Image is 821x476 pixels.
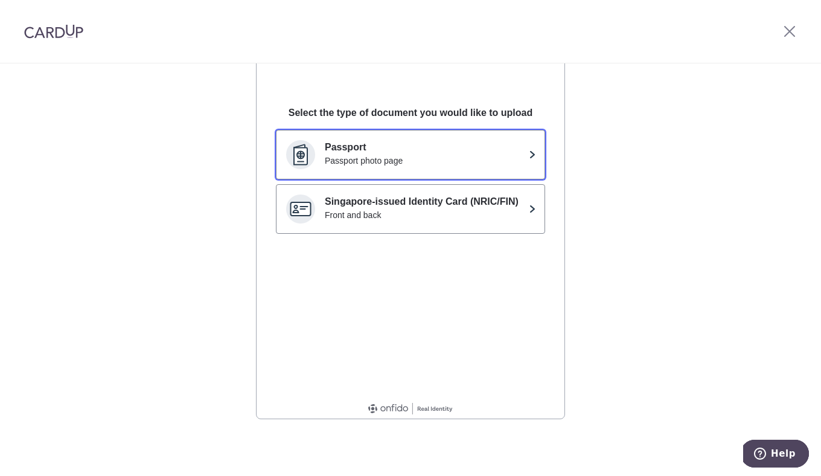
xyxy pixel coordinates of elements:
[325,140,524,155] p: Passport
[325,155,524,167] div: Passport photo page
[276,184,545,234] button: Singapore-issued Identity Card (NRIC/FIN)Front and back
[276,130,545,234] ul: Documents you can use to verify your identity
[28,8,53,19] span: Help
[743,440,809,470] iframe: Opens a widget where you can find more information
[24,24,83,39] img: CardUp
[325,195,524,209] p: Singapore-issued Identity Card (NRIC/FIN)
[276,106,545,120] div: Select the type of document you would like to upload
[276,130,545,179] button: PassportPassport photo page
[325,209,524,221] div: Front and back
